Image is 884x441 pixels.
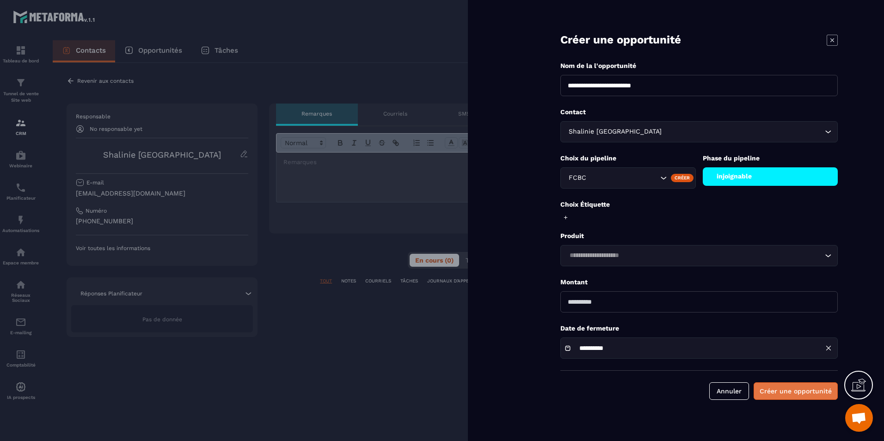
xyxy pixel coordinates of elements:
p: Choix Étiquette [560,200,838,209]
div: Search for option [560,121,838,142]
p: Montant [560,278,838,287]
input: Search for option [566,251,823,261]
div: Créer [671,174,694,182]
p: Produit [560,232,838,240]
div: Ouvrir le chat [845,404,873,432]
div: Search for option [560,245,838,266]
p: Date de fermeture [560,324,838,333]
p: Nom de la l'opportunité [560,61,838,70]
input: Search for option [599,173,658,183]
div: Search for option [560,167,696,189]
span: FCBC [566,173,599,183]
button: Annuler [709,382,749,400]
p: Phase du pipeline [703,154,838,163]
p: Contact [560,108,838,116]
p: Choix du pipeline [560,154,696,163]
span: Shalinie [GEOGRAPHIC_DATA] [566,127,663,137]
p: Créer une opportunité [560,32,681,48]
button: Créer une opportunité [754,382,838,400]
input: Search for option [663,127,823,137]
